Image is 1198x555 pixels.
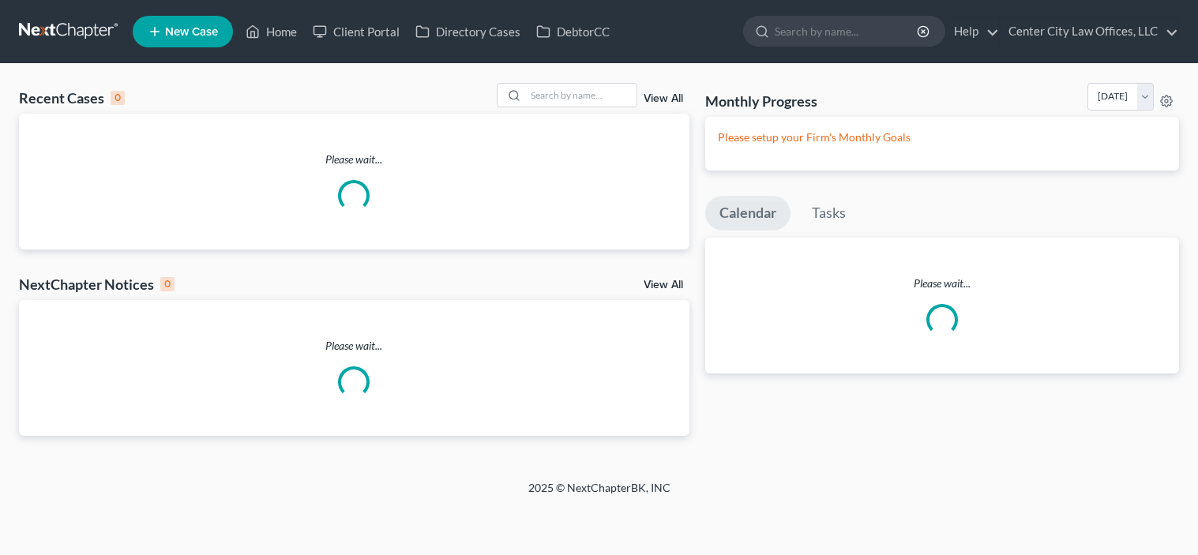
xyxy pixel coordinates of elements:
[19,275,175,294] div: NextChapter Notices
[407,17,528,46] a: Directory Cases
[705,196,791,231] a: Calendar
[19,88,125,107] div: Recent Cases
[305,17,407,46] a: Client Portal
[775,17,919,46] input: Search by name...
[19,152,689,167] p: Please wait...
[160,277,175,291] div: 0
[19,338,689,354] p: Please wait...
[165,26,218,38] span: New Case
[705,92,817,111] h3: Monthly Progress
[149,480,1050,508] div: 2025 © NextChapterBK, INC
[111,91,125,105] div: 0
[1001,17,1178,46] a: Center City Law Offices, LLC
[526,84,637,107] input: Search by name...
[946,17,999,46] a: Help
[718,129,1166,145] p: Please setup your Firm's Monthly Goals
[644,93,683,104] a: View All
[644,279,683,291] a: View All
[528,17,618,46] a: DebtorCC
[238,17,305,46] a: Home
[705,276,1179,291] p: Please wait...
[798,196,860,231] a: Tasks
